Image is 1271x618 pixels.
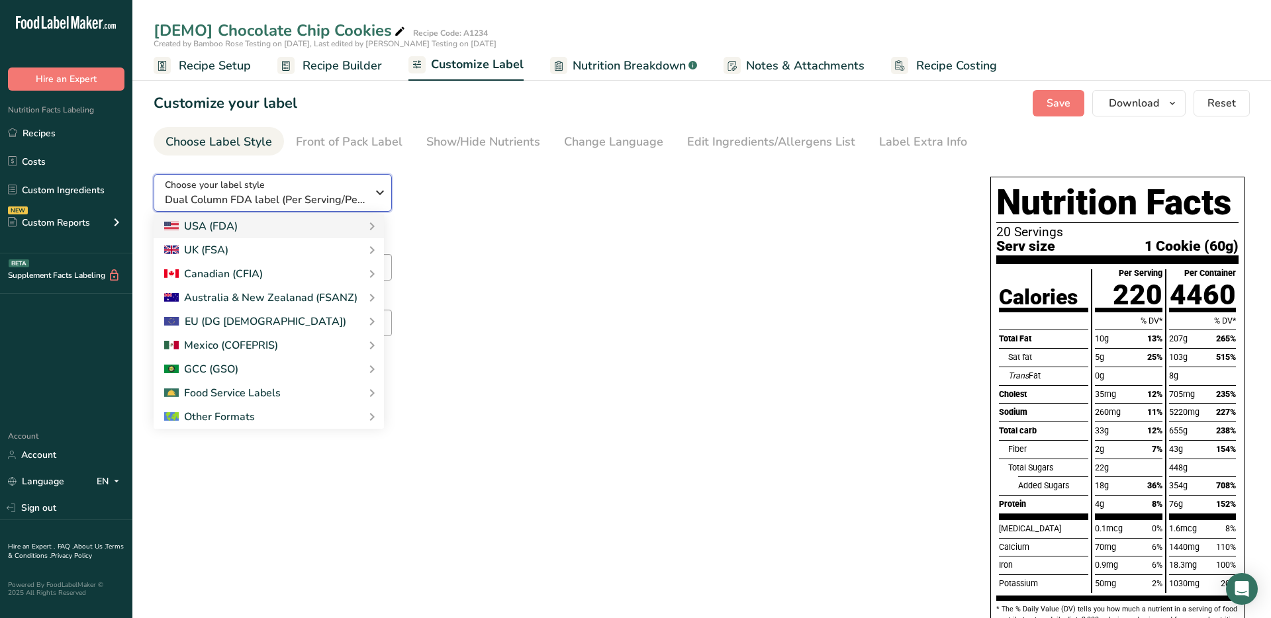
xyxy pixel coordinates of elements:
div: [MEDICAL_DATA] [999,519,1088,538]
span: 154% [1216,444,1236,454]
span: 8% [1225,523,1236,533]
a: Recipe Builder [277,51,382,81]
span: Serv size [996,239,1055,253]
span: 18.3mg [1169,560,1197,570]
div: Cholest [999,385,1088,404]
div: Mexico (COFEPRIS) [164,337,278,353]
div: Powered By FoodLabelMaker © 2025 All Rights Reserved [8,581,124,597]
div: Sat fat [1008,348,1088,367]
div: Front of Pack Label [296,133,402,151]
span: 705mg [1169,389,1195,399]
div: Per Container [1184,269,1236,278]
span: 207g [1169,333,1188,343]
span: 36% [1147,480,1162,490]
i: Trans [1008,371,1029,380]
span: 4g [1095,499,1104,509]
span: 260mg [1095,407,1121,417]
span: 5g [1095,352,1104,362]
span: 7% [1152,444,1162,454]
span: 50mg [1095,578,1116,588]
a: Recipe Costing [891,51,997,81]
div: Food Service Labels [164,385,281,401]
a: FAQ . [58,542,73,551]
span: Created by Bamboo Rose Testing on [DATE], Last edited by [PERSON_NAME] Testing on [DATE] [154,38,496,49]
div: NEW [8,206,28,214]
div: Protein [999,495,1088,513]
div: Calories [999,287,1078,308]
div: Total Fat [999,330,1088,348]
span: 265% [1216,333,1236,343]
div: Edit Ingredients/Allergens List [687,133,855,151]
div: Label Extra Info [879,133,967,151]
span: 8% [1152,499,1162,509]
div: Canadian (CFIA) [164,266,263,282]
span: 2g [1095,444,1104,454]
span: 100% [1216,560,1236,570]
div: Total carb [999,421,1088,440]
button: Download [1092,90,1186,116]
span: 1.6mcg [1169,523,1197,533]
div: Australia & New Zealanad (FSANZ) [164,290,357,306]
span: 6% [1152,560,1162,570]
span: 1030mg [1169,578,1200,588]
span: 35mg [1095,389,1116,399]
span: 708% [1216,480,1236,490]
a: Notes & Attachments [724,51,865,81]
p: 20 Servings [996,226,1239,239]
span: 152% [1216,499,1236,509]
span: 25% [1147,352,1162,362]
div: Open Intercom Messenger [1226,573,1258,605]
div: Fat [1008,367,1088,385]
div: Show/Hide Nutrients [426,133,540,151]
span: 235% [1216,389,1236,399]
span: 33g [1095,425,1109,435]
span: Save [1047,95,1070,111]
span: 1 Cookie (60g) [1145,239,1239,253]
span: 0% [1152,523,1162,533]
div: Choose Label Style [165,133,272,151]
div: BETA [9,259,29,267]
div: Change Language [564,133,663,151]
a: Recipe Setup [154,51,251,81]
span: 2% [1152,578,1162,588]
div: [DEMO] Chocolate Chip Cookies [154,19,408,42]
div: % DV* [1095,312,1162,330]
a: Customize Label [408,50,524,81]
span: 76g [1169,499,1183,509]
div: Fiber [1008,440,1088,459]
div: Iron [999,556,1088,574]
a: Language [8,470,64,493]
button: Reset [1194,90,1250,116]
span: 13% [1147,333,1162,343]
a: Nutrition Breakdown [550,51,697,81]
span: Choose your label style [165,178,265,192]
span: 448g [1169,463,1188,472]
span: 11% [1147,407,1162,417]
span: Notes & Attachments [746,57,865,75]
span: 0.1mcg [1095,523,1123,533]
span: 354g [1169,480,1188,490]
div: Calcium [999,538,1088,556]
button: Choose your label style Dual Column FDA label (Per Serving/Per Container) [154,174,392,212]
span: 110% [1216,542,1236,552]
span: 12% [1147,425,1162,435]
span: Reset [1207,95,1236,111]
span: 238% [1216,425,1236,435]
button: Hire an Expert [8,67,124,91]
span: Dual Column FDA label (Per Serving/Per Container) [165,192,367,208]
div: Other Formats [164,409,255,425]
span: 515% [1216,352,1236,362]
h1: Nutrition Facts [996,183,1239,223]
button: Save [1033,90,1084,116]
span: 103g [1169,352,1188,362]
span: 18g [1095,480,1109,490]
div: GCC (GSO) [164,361,238,377]
span: 220 [1113,279,1162,311]
div: USA (FDA) [164,218,238,234]
div: Recipe Code: A1234 [413,27,488,39]
span: Recipe Setup [179,57,251,75]
span: Customize Label [431,56,524,73]
div: EU (DG [DEMOGRAPHIC_DATA]) [164,314,346,330]
span: 8g [1169,371,1178,380]
span: 70mg [1095,542,1116,552]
